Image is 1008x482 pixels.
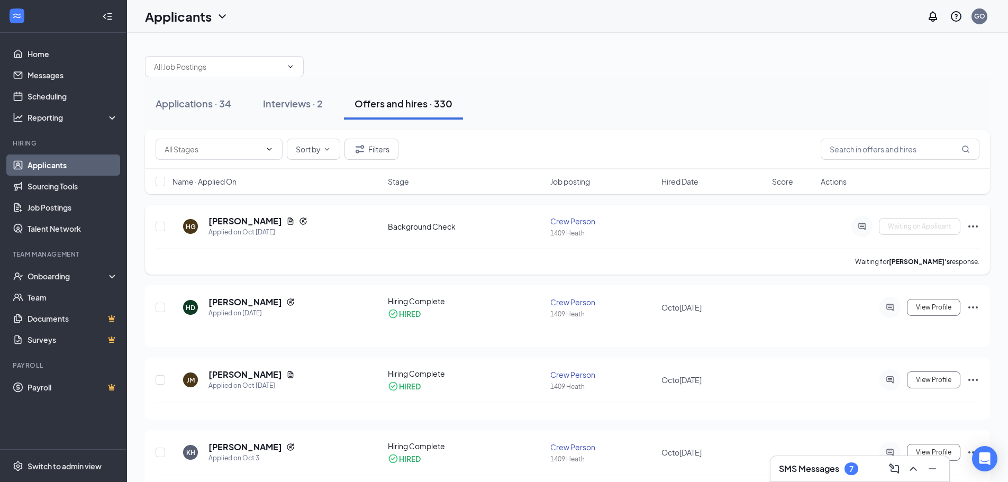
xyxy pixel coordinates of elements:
[355,97,452,110] div: Offers and hires · 330
[286,217,295,225] svg: Document
[967,374,979,386] svg: Ellipses
[550,176,590,187] span: Job posting
[28,218,118,239] a: Talent Network
[388,176,409,187] span: Stage
[924,460,941,477] button: Minimize
[950,10,962,23] svg: QuestionInfo
[927,10,939,23] svg: Notifications
[286,443,295,451] svg: Reapply
[967,446,979,459] svg: Ellipses
[13,461,23,471] svg: Settings
[186,222,196,231] div: HG
[353,143,366,156] svg: Filter
[779,463,839,475] h3: SMS Messages
[286,298,295,306] svg: Reapply
[286,62,295,71] svg: ChevronDown
[399,381,421,392] div: HIRED
[154,61,282,72] input: All Job Postings
[208,296,282,308] h5: [PERSON_NAME]
[28,377,118,398] a: PayrollCrown
[28,43,118,65] a: Home
[13,112,23,123] svg: Analysis
[821,176,847,187] span: Actions
[28,65,118,86] a: Messages
[550,297,655,307] div: Crew Person
[884,376,896,384] svg: ActiveChat
[165,143,261,155] input: All Stages
[855,257,979,266] p: Waiting for response.
[884,448,896,457] svg: ActiveChat
[388,308,398,319] svg: CheckmarkCircle
[344,139,398,160] button: Filter Filters
[907,444,960,461] button: View Profile
[145,7,212,25] h1: Applicants
[974,12,985,21] div: GO
[388,221,544,232] div: Background Check
[12,11,22,21] svg: WorkstreamLogo
[156,97,231,110] div: Applications · 34
[821,139,979,160] input: Search in offers and hires
[296,145,321,153] span: Sort by
[550,229,655,238] div: 1409 Heath
[907,371,960,388] button: View Profile
[399,453,421,464] div: HIRED
[263,97,323,110] div: Interviews · 2
[916,449,951,456] span: View Profile
[102,11,113,22] svg: Collapse
[323,145,331,153] svg: ChevronDown
[888,223,951,230] span: Waiting on Applicant
[208,215,282,227] h5: [PERSON_NAME]
[772,176,793,187] span: Score
[661,375,702,385] span: Octo[DATE]
[856,222,868,231] svg: ActiveChat
[208,369,282,380] h5: [PERSON_NAME]
[550,310,655,319] div: 1409 Heath
[287,139,340,160] button: Sort byChevronDown
[550,216,655,226] div: Crew Person
[661,176,698,187] span: Hired Date
[28,329,118,350] a: SurveysCrown
[916,376,951,384] span: View Profile
[916,304,951,311] span: View Profile
[661,303,702,312] span: Octo[DATE]
[886,460,903,477] button: ComposeMessage
[399,308,421,319] div: HIRED
[388,296,544,306] div: Hiring Complete
[550,369,655,380] div: Crew Person
[967,220,979,233] svg: Ellipses
[286,370,295,379] svg: Document
[972,446,997,471] div: Open Intercom Messenger
[187,376,195,385] div: JM
[299,217,307,225] svg: Reapply
[550,442,655,452] div: Crew Person
[907,462,920,475] svg: ChevronUp
[28,154,118,176] a: Applicants
[208,308,295,319] div: Applied on [DATE]
[28,112,119,123] div: Reporting
[884,303,896,312] svg: ActiveChat
[967,301,979,314] svg: Ellipses
[849,465,853,474] div: 7
[186,303,195,312] div: HD
[28,287,118,308] a: Team
[13,139,116,148] div: Hiring
[926,462,939,475] svg: Minimize
[388,441,544,451] div: Hiring Complete
[550,382,655,391] div: 1409 Heath
[28,197,118,218] a: Job Postings
[172,176,237,187] span: Name · Applied On
[28,271,109,281] div: Onboarding
[186,448,195,457] div: KH
[208,227,307,238] div: Applied on Oct [DATE]
[388,381,398,392] svg: CheckmarkCircle
[661,448,702,457] span: Octo[DATE]
[879,218,960,235] button: Waiting on Applicant
[13,271,23,281] svg: UserCheck
[889,258,950,266] b: [PERSON_NAME]'s
[13,361,116,370] div: Payroll
[216,10,229,23] svg: ChevronDown
[208,380,295,391] div: Applied on Oct [DATE]
[550,454,655,463] div: 1409 Heath
[208,441,282,453] h5: [PERSON_NAME]
[388,368,544,379] div: Hiring Complete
